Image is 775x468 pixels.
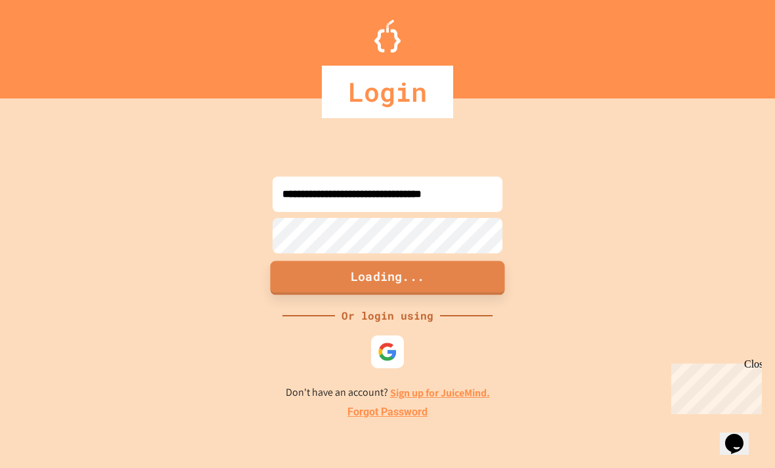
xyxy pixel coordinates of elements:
[390,386,490,400] a: Sign up for JuiceMind.
[286,385,490,401] p: Don't have an account?
[666,358,762,414] iframe: chat widget
[271,261,505,295] button: Loading...
[720,415,762,455] iframe: chat widget
[5,5,91,83] div: Chat with us now!Close
[322,66,453,118] div: Login
[347,404,428,420] a: Forgot Password
[335,308,440,324] div: Or login using
[378,342,397,362] img: google-icon.svg
[374,20,401,53] img: Logo.svg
